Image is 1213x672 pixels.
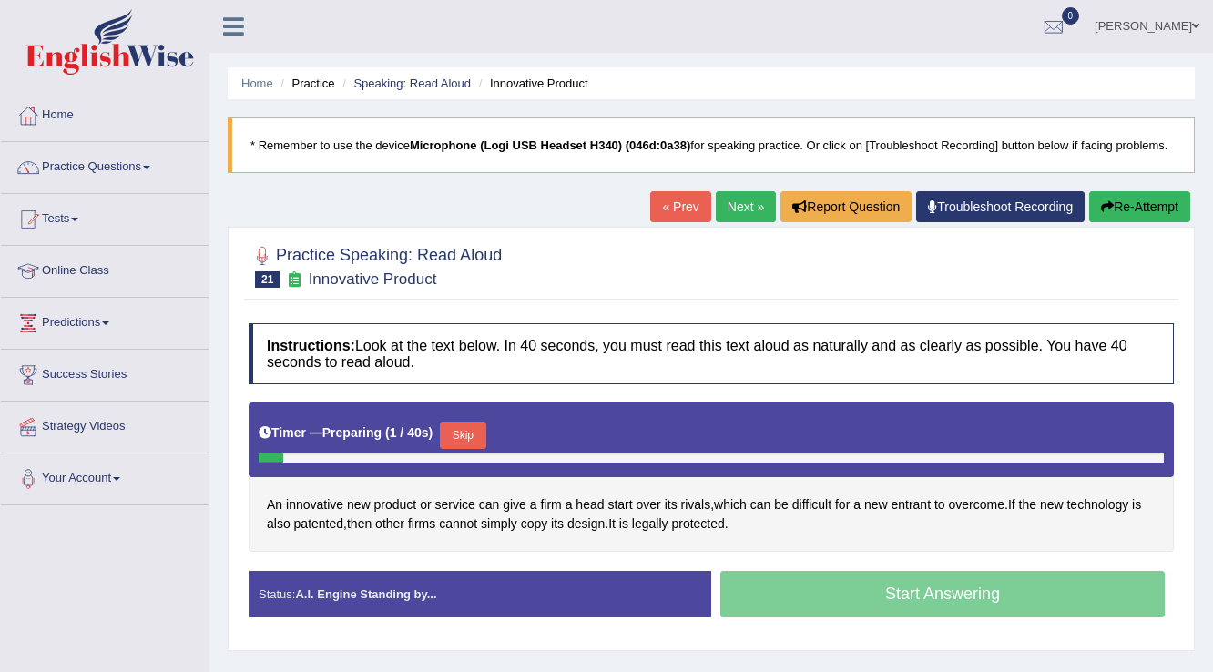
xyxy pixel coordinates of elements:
b: Microphone (Logi USB Headset H340) (046d:0a38) [410,138,690,152]
a: Your Account [1,453,209,499]
span: Click to see word definition [347,495,371,514]
button: Re-Attempt [1089,191,1190,222]
a: Home [241,76,273,90]
span: Click to see word definition [503,495,526,514]
span: Click to see word definition [1132,495,1141,514]
span: 21 [255,271,280,288]
span: Click to see word definition [864,495,888,514]
span: Click to see word definition [521,514,548,534]
small: Innovative Product [309,270,437,288]
a: Strategy Videos [1,402,209,447]
span: Click to see word definition [267,495,282,514]
li: Innovative Product [474,75,588,92]
li: Practice [276,75,334,92]
span: Click to see word definition [566,495,573,514]
span: Click to see word definition [375,514,404,534]
span: Click to see word definition [540,495,561,514]
span: Click to see word definition [637,495,661,514]
strong: A.I. Engine Standing by... [295,587,436,601]
a: « Prev [650,191,710,222]
span: Click to see word definition [576,495,604,514]
span: Click to see word definition [681,495,711,514]
a: Next » [716,191,776,222]
span: Click to see word definition [608,514,616,534]
span: Click to see word definition [347,514,372,534]
button: Report Question [780,191,912,222]
a: Home [1,90,209,136]
span: Click to see word definition [408,514,435,534]
span: Click to see word definition [792,495,831,514]
blockquote: * Remember to use the device for speaking practice. Or click on [Troubleshoot Recording] button b... [228,117,1195,173]
span: 0 [1062,7,1080,25]
span: Click to see word definition [835,495,850,514]
span: Click to see word definition [774,495,789,514]
span: Click to see word definition [286,495,343,514]
span: Click to see word definition [607,495,632,514]
span: Click to see word definition [714,495,747,514]
div: Status: [249,571,711,617]
a: Online Class [1,246,209,291]
span: Click to see word definition [439,514,477,534]
h4: Look at the text below. In 40 seconds, you must read this text aloud as naturally and as clearly ... [249,323,1174,384]
span: Click to see word definition [671,514,724,534]
span: Click to see word definition [374,495,417,514]
span: Click to see word definition [1040,495,1064,514]
span: Click to see word definition [891,495,931,514]
span: Click to see word definition [434,495,474,514]
b: Instructions: [267,338,355,353]
span: Click to see word definition [1066,495,1128,514]
span: Click to see word definition [632,514,668,534]
span: Click to see word definition [530,495,537,514]
span: Click to see word definition [619,514,628,534]
span: Click to see word definition [665,495,678,514]
span: Click to see word definition [934,495,945,514]
a: Troubleshoot Recording [916,191,1085,222]
span: Click to see word definition [853,495,861,514]
a: Practice Questions [1,142,209,188]
div: , . , . . [249,402,1174,551]
a: Speaking: Read Aloud [353,76,471,90]
span: Click to see word definition [481,514,517,534]
b: Preparing [322,425,382,440]
a: Success Stories [1,350,209,395]
b: ) [429,425,433,440]
span: Click to see word definition [551,514,564,534]
span: Click to see word definition [1019,495,1036,514]
span: Click to see word definition [479,495,500,514]
h2: Practice Speaking: Read Aloud [249,242,502,288]
b: ( [385,425,390,440]
span: Click to see word definition [294,514,344,534]
span: Click to see word definition [420,495,431,514]
span: Click to see word definition [1008,495,1015,514]
small: Exam occurring question [284,271,303,289]
b: 1 / 40s [390,425,429,440]
button: Skip [440,422,485,449]
span: Click to see word definition [267,514,291,534]
h5: Timer — [259,426,433,440]
span: Click to see word definition [949,495,1004,514]
a: Tests [1,194,209,239]
span: Click to see word definition [567,514,605,534]
span: Click to see word definition [750,495,771,514]
a: Predictions [1,298,209,343]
